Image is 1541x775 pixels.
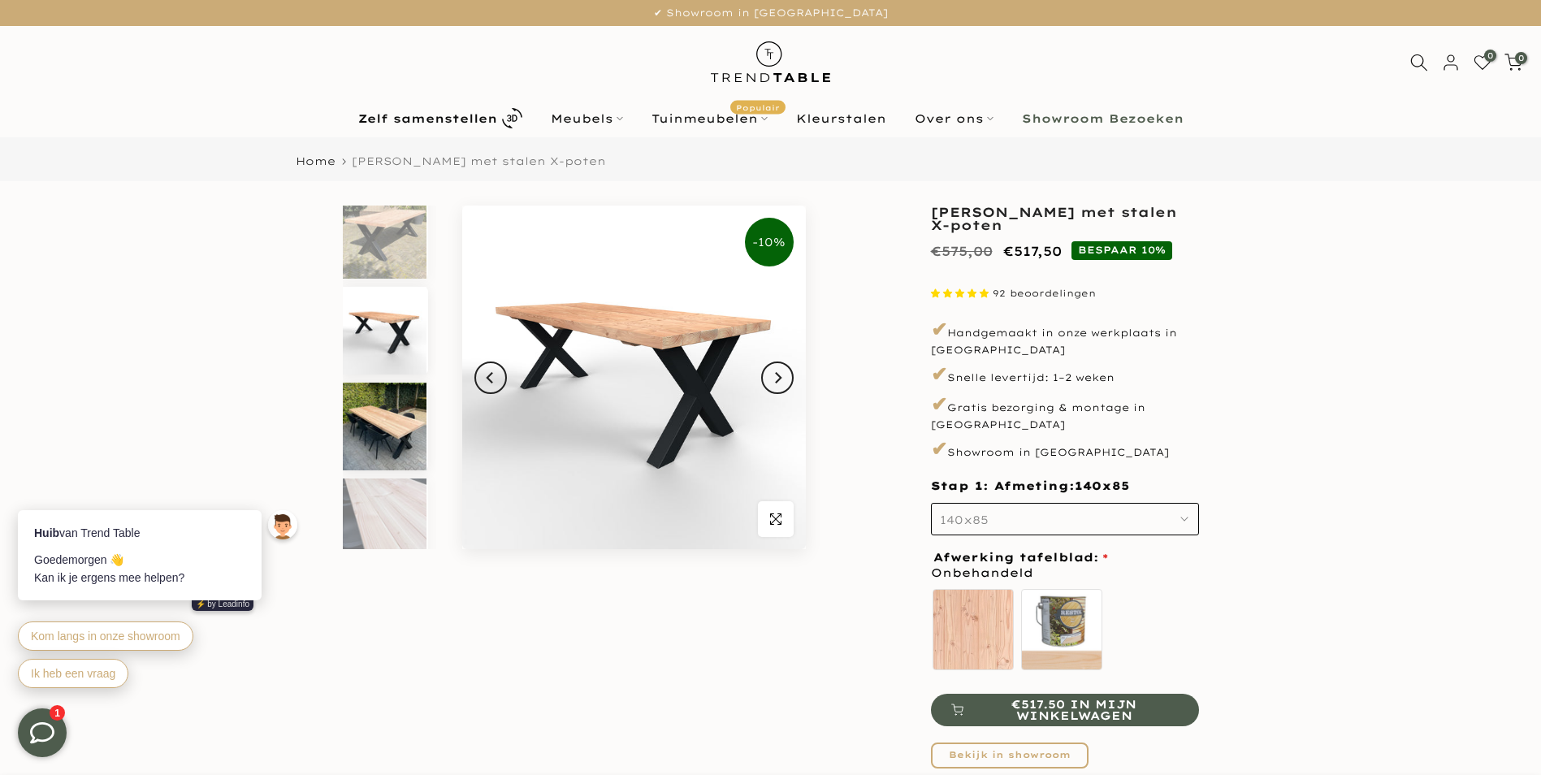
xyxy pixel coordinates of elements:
span: 140x85 [940,513,989,527]
ins: €517,50 [1003,240,1062,263]
span: Populair [730,100,786,114]
a: Kleurstalen [781,109,900,128]
img: Rechthoekige douglas tuintafel met zwarte stalen X-poten [343,287,426,375]
span: 0 [1484,50,1496,62]
span: ✔ [931,392,947,416]
p: ✔ Showroom in [GEOGRAPHIC_DATA] [20,4,1521,22]
a: Bekijk in showroom [931,743,1089,769]
img: Rechthoekige douglas tuintafel met zwarte stalen X-poten [462,206,806,549]
button: 140x85 [931,503,1199,535]
span: 92 beoordelingen [993,288,1096,299]
a: Meubels [536,109,637,128]
b: Showroom Bezoeken [1022,113,1184,124]
img: Rechthoekige douglas tuintafel met stalen X-poten [343,191,426,279]
iframe: bot-iframe [2,431,318,708]
span: Onbehandeld [931,563,1033,583]
span: 140x85 [1075,478,1129,495]
span: ✔ [931,317,947,341]
a: Zelf samenstellen [344,104,536,132]
span: ✔ [931,362,947,386]
p: Handgemaakt in onze werkplaats in [GEOGRAPHIC_DATA] [931,316,1199,357]
span: €517.50 in mijn winkelwagen [970,699,1179,721]
button: Previous [474,362,507,394]
p: Snelle levertijd: 1–2 weken [931,361,1199,388]
span: BESPAAR 10% [1071,241,1172,259]
b: Zelf samenstellen [358,113,497,124]
span: ✔ [931,436,947,461]
a: 0 [1504,54,1522,71]
span: Stap 1: Afmeting: [931,478,1129,493]
button: €517.50 in mijn winkelwagen [931,694,1199,726]
a: 0 [1474,54,1491,71]
span: 0 [1515,52,1527,64]
img: trend-table [699,26,842,98]
h1: [PERSON_NAME] met stalen X-poten [931,206,1199,232]
iframe: toggle-frame [2,692,83,773]
a: TuinmeubelenPopulair [637,109,781,128]
del: €575,00 [931,243,993,259]
button: Next [761,362,794,394]
span: [PERSON_NAME] met stalen X-poten [352,154,606,167]
p: Gratis bezorging & montage in [GEOGRAPHIC_DATA] [931,391,1199,431]
a: Home [296,156,335,167]
a: Over ons [900,109,1007,128]
span: 4.87 stars [931,288,993,299]
a: Showroom Bezoeken [1007,109,1197,128]
span: Afwerking tafelblad: [933,552,1108,563]
p: Showroom in [GEOGRAPHIC_DATA] [931,435,1199,463]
